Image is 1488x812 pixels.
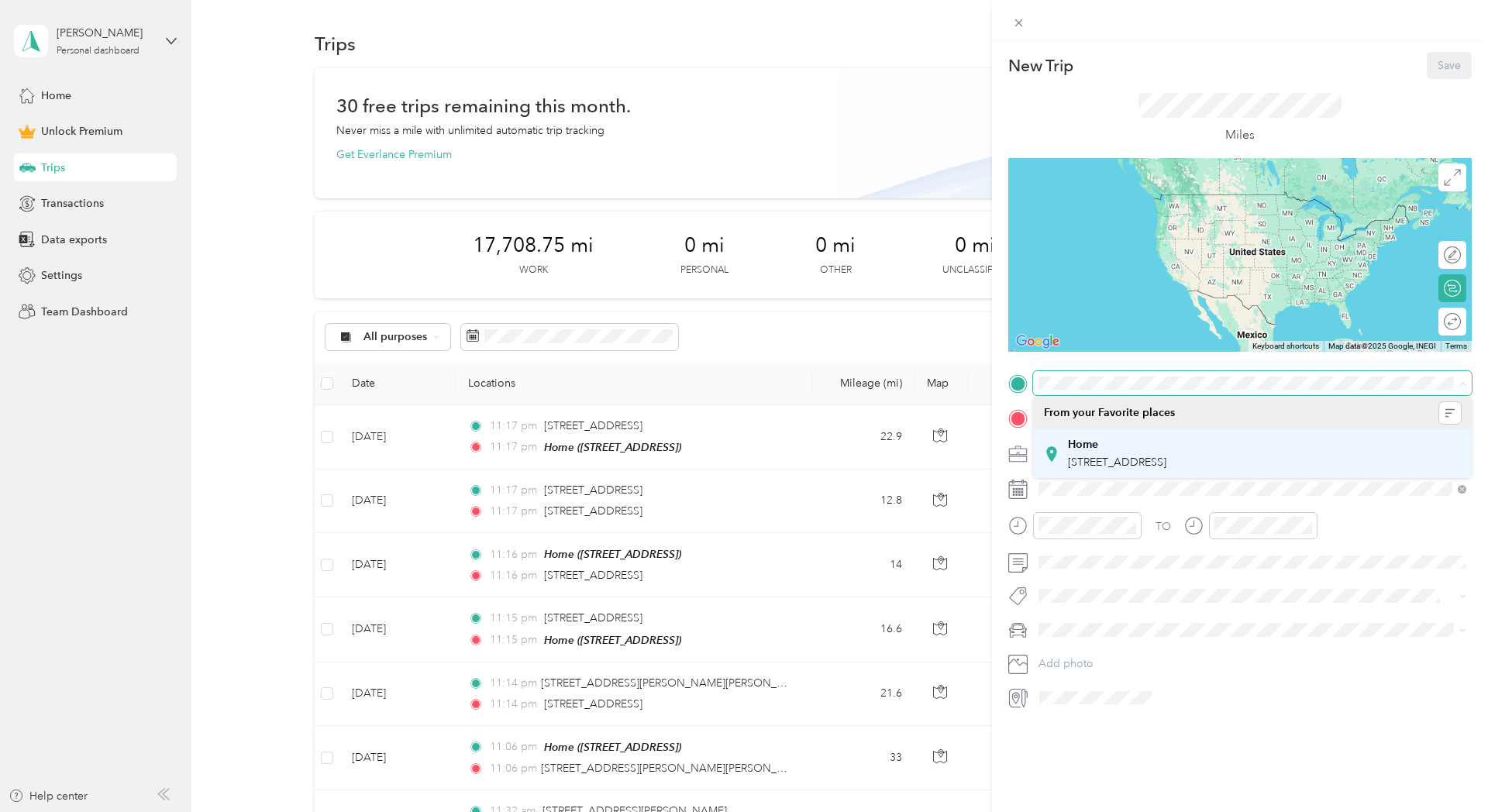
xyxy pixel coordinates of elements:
strong: Home [1068,438,1098,452]
p: New Trip [1008,55,1073,77]
iframe: Everlance-gr Chat Button Frame [1401,725,1488,812]
p: Miles [1225,126,1255,145]
span: [STREET_ADDRESS] [1068,456,1166,469]
img: Google [1012,332,1063,352]
div: TO [1156,518,1171,535]
a: Open this area in Google Maps (opens a new window) [1012,332,1063,352]
span: From your Favorite places [1044,406,1175,420]
button: Keyboard shortcuts [1252,341,1319,352]
span: Map data ©2025 Google, INEGI [1328,342,1436,350]
button: Add photo [1033,653,1472,675]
